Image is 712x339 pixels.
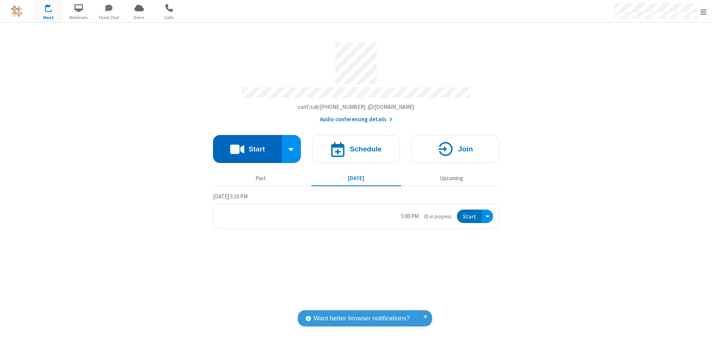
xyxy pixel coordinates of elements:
[213,193,248,200] span: [DATE] 5:10 PM
[213,135,282,163] button: Start
[216,171,306,185] button: Past
[314,314,410,323] span: Want better browser notifications?
[155,14,183,21] span: Calls
[213,192,499,229] section: Today's Meetings
[350,145,382,153] h4: Schedule
[298,103,414,110] span: Copy my meeting room link
[35,14,63,21] span: Meet
[411,135,499,163] button: Join
[312,135,400,163] button: Schedule
[401,212,419,221] div: 5:00 PM
[95,14,123,21] span: Team Chat
[458,145,473,153] h4: Join
[320,115,392,124] button: Audio conferencing details
[248,145,265,153] h4: Start
[482,210,493,223] div: Open menu
[457,210,482,223] button: Start
[424,213,451,220] em: in progress
[65,14,93,21] span: Webinars
[213,37,499,124] section: Account details
[282,135,301,163] div: Start conference options
[407,171,496,185] button: Upcoming
[50,4,55,10] div: 1
[11,6,22,17] img: QA Selenium DO NOT DELETE OR CHANGE
[311,171,401,185] button: [DATE]
[125,14,153,21] span: Drive
[693,320,706,334] iframe: Chat
[298,103,414,112] button: Copy my meeting room linkCopy my meeting room link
